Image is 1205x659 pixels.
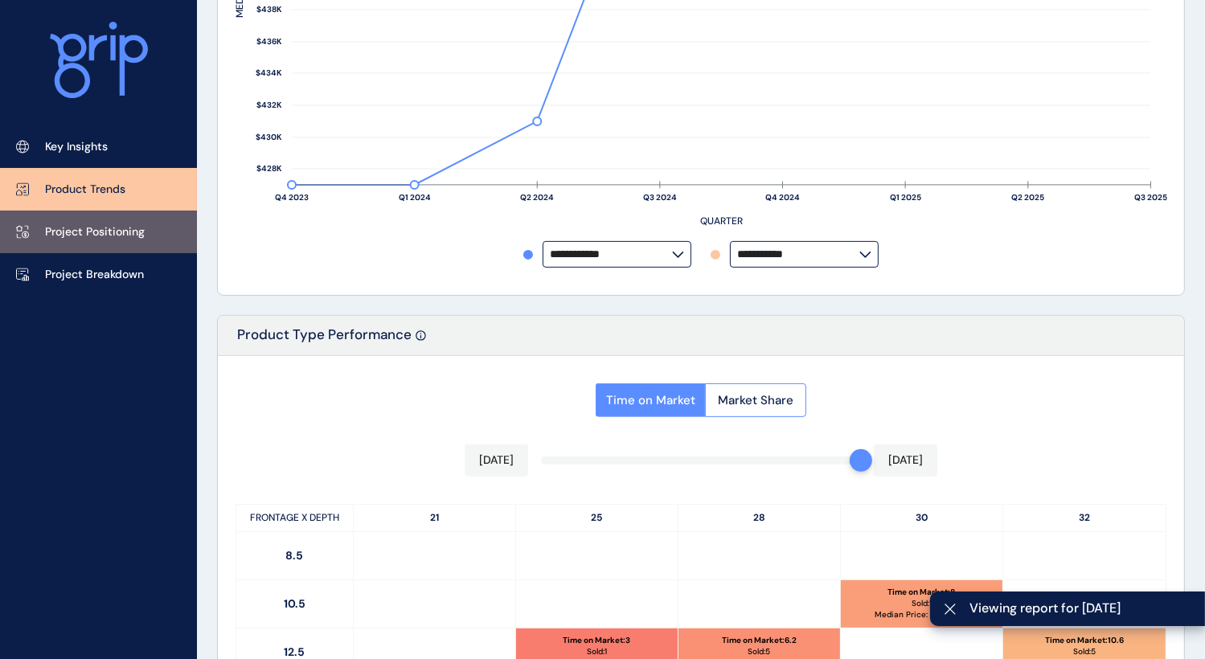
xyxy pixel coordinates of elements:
text: $428K [256,164,282,174]
text: $436K [256,37,282,47]
p: [DATE] [479,452,514,469]
text: $438K [256,5,282,15]
p: [DATE] [888,452,923,469]
text: Q2 2025 [1011,192,1044,203]
p: Time on Market : 10.6 [1045,635,1124,646]
button: Market Share [705,383,806,417]
text: Q4 2023 [275,192,309,203]
text: QUARTER [700,215,743,227]
text: Q4 2024 [765,192,800,203]
p: Project Positioning [45,224,145,240]
span: Time on Market [606,392,695,408]
p: 8.5 [236,532,354,579]
p: 32 [1003,505,1166,531]
span: Viewing report for [DATE] [969,600,1192,617]
text: Q1 2024 [399,192,431,203]
p: Sold: 1 [587,646,607,657]
p: FRONTAGE X DEPTH [236,505,354,531]
p: Key Insights [45,139,108,155]
text: Q2 2024 [520,192,554,203]
p: Product Trends [45,182,125,198]
text: $430K [256,133,282,143]
text: $432K [256,100,282,111]
text: $434K [256,68,282,79]
button: Time on Market [596,383,705,417]
text: Q1 2025 [890,192,921,203]
p: Product Type Performance [237,325,412,355]
p: Sold: 5 [1073,646,1096,657]
p: 21 [354,505,516,531]
p: Sold: 5 [748,646,771,657]
p: 10.5 [236,580,354,628]
p: Time on Market : 3 [564,635,631,646]
p: Time on Market : 6.2 [722,635,797,646]
text: Q3 2025 [1134,192,1167,203]
p: 25 [516,505,678,531]
p: Median Price: $ 385,000 [875,609,969,620]
p: 28 [678,505,841,531]
p: Project Breakdown [45,267,144,283]
p: 30 [841,505,1003,531]
text: Q3 2024 [643,192,677,203]
p: Time on Market : 8 [888,587,956,598]
span: Market Share [718,392,793,408]
p: Sold: 1 [912,598,932,609]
